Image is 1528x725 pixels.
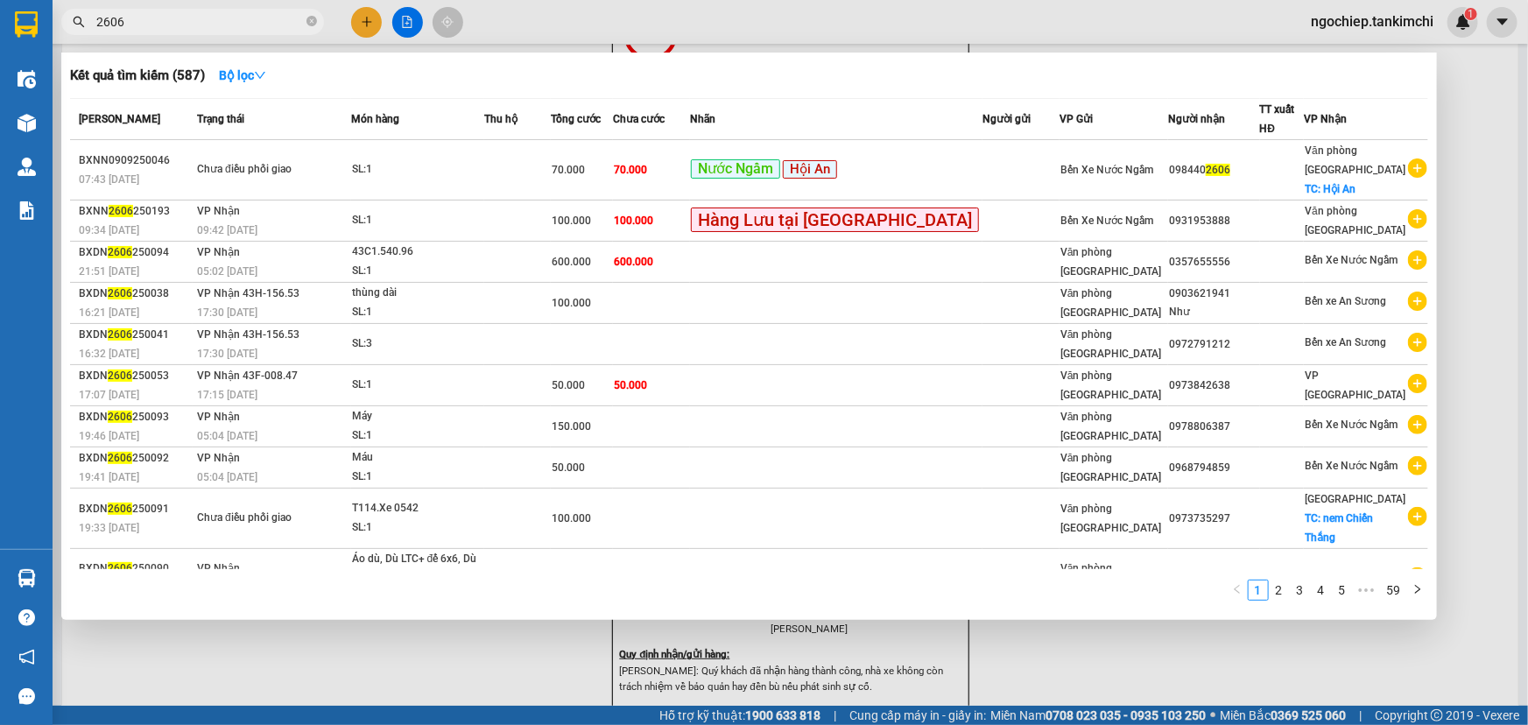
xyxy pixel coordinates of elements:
[1305,295,1386,307] span: Bến xe An Sương
[306,14,317,31] span: close-circle
[96,12,303,32] input: Tìm tên, số ĐT hoặc mã đơn
[79,471,139,483] span: 19:41 [DATE]
[197,471,257,483] span: 05:04 [DATE]
[219,68,266,82] strong: Bộ lọc
[79,500,192,518] div: BXDN 250091
[1305,254,1398,266] span: Bến Xe Nước Ngầm
[1270,581,1289,600] a: 2
[79,224,139,236] span: 09:34 [DATE]
[18,569,36,588] img: warehouse-icon
[197,389,257,401] span: 17:15 [DATE]
[15,11,38,38] img: logo-vxr
[690,113,715,125] span: Nhãn
[1169,418,1258,436] div: 0978806387
[352,243,483,262] div: 43C1.540.96
[1305,370,1405,401] span: VP [GEOGRAPHIC_DATA]
[1407,580,1428,601] li: Next Page
[1060,411,1161,442] span: Văn phòng [GEOGRAPHIC_DATA]
[254,69,266,81] span: down
[552,379,585,391] span: 50.000
[1060,370,1161,401] span: Văn phòng [GEOGRAPHIC_DATA]
[79,522,139,534] span: 19:33 [DATE]
[1060,113,1093,125] span: VP Gửi
[1248,580,1269,601] li: 1
[352,426,483,446] div: SL: 1
[79,265,139,278] span: 21:51 [DATE]
[1169,161,1258,179] div: 098440
[1305,493,1405,505] span: [GEOGRAPHIC_DATA]
[9,116,82,149] b: 19005151, 0707597597
[1169,569,1258,588] div: 0000000000
[79,408,192,426] div: BXDN 250093
[18,158,36,176] img: warehouse-icon
[1408,507,1427,526] span: plus-circle
[1060,246,1161,278] span: Văn phòng [GEOGRAPHIC_DATA]
[109,205,133,217] span: 2606
[352,211,483,230] div: SL: 1
[352,499,483,518] div: T114.Xe 0542
[205,61,280,89] button: Bộ lọcdown
[197,562,240,574] span: VP Nhận
[18,649,35,665] span: notification
[352,376,483,395] div: SL: 1
[79,243,192,262] div: BXDN 250094
[197,411,240,423] span: VP Nhận
[79,449,192,468] div: BXDN 250092
[552,420,591,433] span: 150.000
[1353,580,1381,601] li: Next 5 Pages
[1232,584,1243,595] span: left
[121,74,233,132] li: VP Văn phòng [GEOGRAPHIC_DATA]
[79,348,139,360] span: 16:32 [DATE]
[552,215,591,227] span: 100.000
[1060,287,1161,319] span: Văn phòng [GEOGRAPHIC_DATA]
[614,164,647,176] span: 70.000
[79,306,139,319] span: 16:21 [DATE]
[1305,144,1405,176] span: Văn phòng [GEOGRAPHIC_DATA]
[1060,503,1161,534] span: Văn phòng [GEOGRAPHIC_DATA]
[1332,580,1353,601] li: 5
[197,265,257,278] span: 05:02 [DATE]
[1305,460,1398,472] span: Bến Xe Nước Ngầm
[1381,580,1407,601] li: 59
[352,160,483,179] div: SL: 1
[1291,581,1310,600] a: 3
[197,113,244,125] span: Trạng thái
[197,452,240,464] span: VP Nhận
[70,67,205,85] h3: Kết quả tìm kiếm ( 587 )
[691,208,979,232] span: Hàng Lưu tại [GEOGRAPHIC_DATA]
[1060,164,1153,176] span: Bến Xe Nước Ngầm
[552,461,585,474] span: 50.000
[18,688,35,705] span: message
[79,173,139,186] span: 07:43 [DATE]
[79,389,139,401] span: 17:07 [DATE]
[197,306,257,319] span: 17:30 [DATE]
[1169,510,1258,528] div: 0973735297
[1227,580,1248,601] button: left
[484,113,518,125] span: Thu hộ
[1353,580,1381,601] span: •••
[352,468,483,487] div: SL: 1
[783,160,837,179] span: Hội An
[1260,103,1295,135] span: TT xuất HĐ
[1169,377,1258,395] div: 0973842638
[73,16,85,28] span: search
[9,74,121,113] li: VP Bến Xe Nước Ngầm
[352,262,483,281] div: SL: 1
[1227,580,1248,601] li: Previous Page
[1305,419,1398,431] span: Bến Xe Nước Ngầm
[1408,456,1427,475] span: plus-circle
[1060,562,1161,594] span: Văn phòng [GEOGRAPHIC_DATA]
[1169,253,1258,271] div: 0357655556
[1269,580,1290,601] li: 2
[197,348,257,360] span: 17:30 [DATE]
[1169,303,1258,321] div: Như
[18,201,36,220] img: solution-icon
[79,560,192,578] div: BXDN 250090
[691,159,780,179] span: Nước Ngầm
[1060,452,1161,483] span: Văn phòng [GEOGRAPHIC_DATA]
[9,116,21,129] span: phone
[1305,183,1355,195] span: TC: Hội An
[1412,584,1423,595] span: right
[108,287,132,299] span: 2606
[1408,158,1427,178] span: plus-circle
